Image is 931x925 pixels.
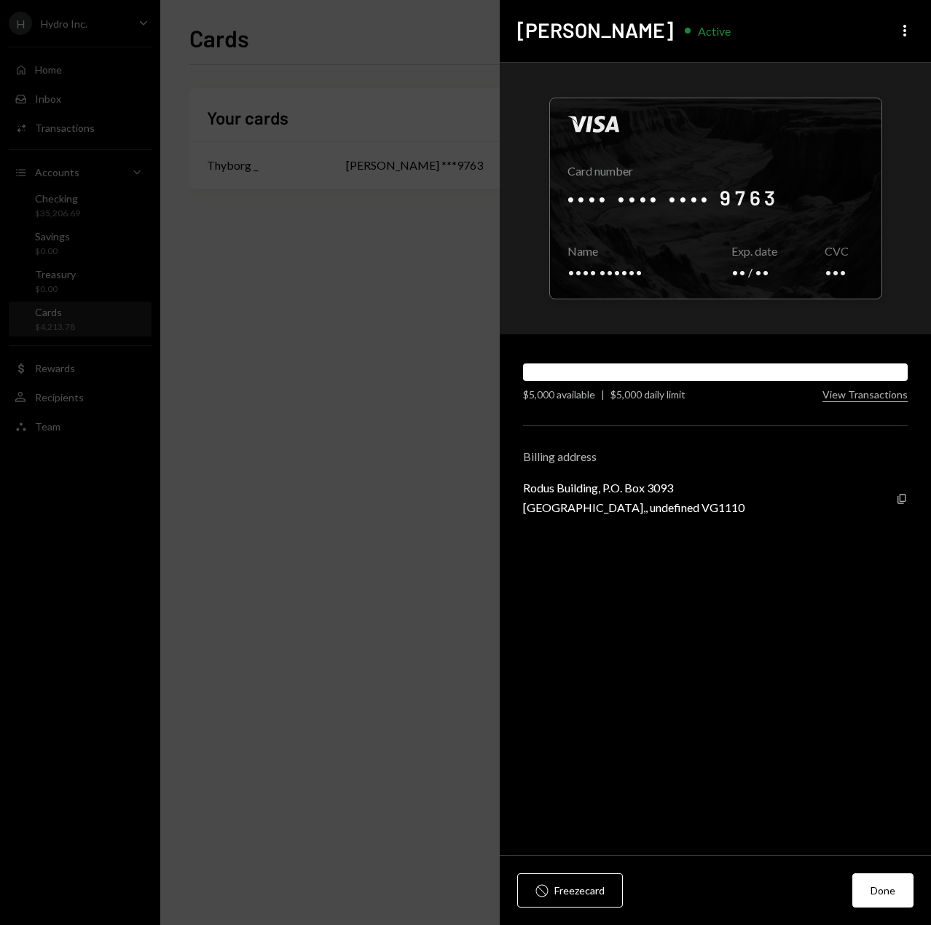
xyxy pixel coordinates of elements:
button: Done [852,873,914,908]
div: Freeze card [554,883,605,898]
h2: [PERSON_NAME] [517,16,673,44]
div: Rodus Building, P.O. Box 3093 [523,481,745,495]
div: Active [698,24,731,38]
div: Click to reveal [549,98,882,299]
div: $5,000 daily limit [610,387,686,402]
div: Billing address [523,449,908,463]
div: $5,000 available [523,387,595,402]
button: View Transactions [822,388,908,402]
div: | [601,387,605,402]
div: [GEOGRAPHIC_DATA],, undefined VG1110 [523,500,745,514]
button: Freezecard [517,873,623,908]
